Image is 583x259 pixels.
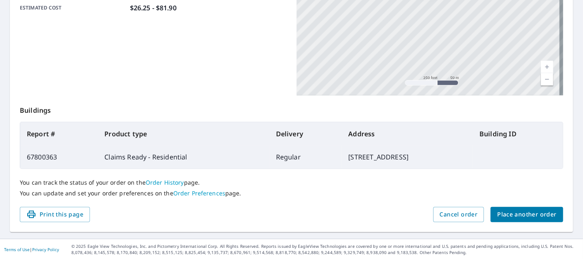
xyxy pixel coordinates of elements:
[20,190,563,197] p: You can update and set your order preferences on the page.
[146,178,184,186] a: Order History
[269,122,342,145] th: Delivery
[269,145,342,169] td: Regular
[491,207,563,222] button: Place another order
[20,207,90,222] button: Print this page
[497,209,557,220] span: Place another order
[26,209,83,220] span: Print this page
[541,73,553,86] a: Current Level 17, Zoom Out
[20,95,563,122] p: Buildings
[342,122,473,145] th: Address
[20,122,98,145] th: Report #
[130,3,177,13] p: $26.25 - $81.90
[4,247,59,252] p: |
[20,179,563,186] p: You can track the status of your order on the page.
[433,207,484,222] button: Cancel order
[98,122,269,145] th: Product type
[473,122,563,145] th: Building ID
[541,61,553,73] a: Current Level 17, Zoom In
[20,3,127,13] p: Estimated cost
[98,145,269,169] td: Claims Ready - Residential
[4,247,30,252] a: Terms of Use
[20,145,98,169] td: 67800363
[32,247,59,252] a: Privacy Policy
[71,243,579,256] p: © 2025 Eagle View Technologies, Inc. and Pictometry International Corp. All Rights Reserved. Repo...
[173,189,225,197] a: Order Preferences
[342,145,473,169] td: [STREET_ADDRESS]
[440,209,478,220] span: Cancel order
